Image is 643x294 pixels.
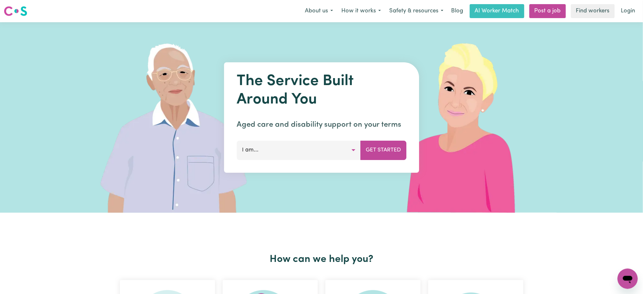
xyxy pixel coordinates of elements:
button: Get Started [360,141,406,160]
img: Careseekers logo [4,5,27,17]
h1: The Service Built Around You [237,72,406,109]
h2: How can we help you? [116,253,527,265]
a: Login [617,4,639,18]
a: Careseekers logo [4,4,27,18]
button: Safety & resources [385,4,448,18]
button: About us [301,4,337,18]
p: Aged care and disability support on your terms [237,119,406,130]
button: I am... [237,141,361,160]
button: How it works [337,4,385,18]
iframe: Button to launch messaging window [618,269,638,289]
a: Blog [448,4,467,18]
a: Post a job [529,4,566,18]
a: AI Worker Match [470,4,524,18]
a: Find workers [571,4,615,18]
